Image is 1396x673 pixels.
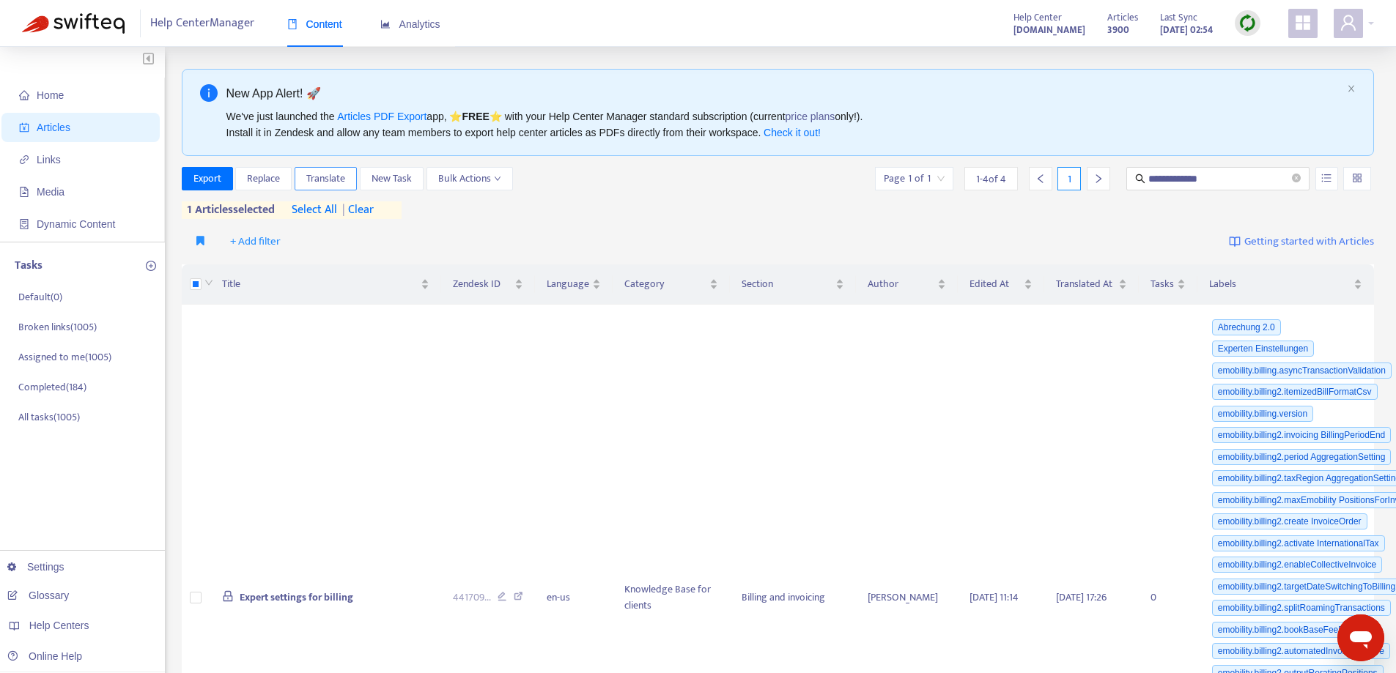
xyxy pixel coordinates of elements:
span: emobility.billing2.invoicing BillingPeriodEnd [1212,427,1392,443]
span: emobility.billing2.create InvoiceOrder [1212,513,1367,529]
span: Articles [37,122,70,133]
th: Language [535,264,613,305]
div: 1 [1057,167,1081,190]
span: appstore [1294,14,1312,31]
span: Zendesk ID [453,276,512,292]
div: We've just launched the app, ⭐ ⭐️ with your Help Center Manager standard subscription (current on... [226,108,1342,141]
span: Section [742,276,832,292]
button: unordered-list [1315,167,1338,190]
span: right [1093,174,1104,184]
th: Translated At [1044,264,1139,305]
span: Bulk Actions [438,171,501,187]
span: Title [222,276,418,292]
a: Settings [7,561,64,573]
th: Author [856,264,958,305]
img: Swifteq [22,13,125,34]
a: Glossary [7,590,69,601]
p: All tasks ( 1005 ) [18,409,80,425]
span: Language [547,276,589,292]
span: emobility.billing2.itemizedBillFormatCsv [1212,384,1378,400]
span: Author [868,276,934,292]
button: New Task [360,167,424,190]
th: Edited At [958,264,1044,305]
span: search [1135,174,1145,184]
span: emobility.billing2.activate InternationalTax [1212,535,1385,551]
span: Edited At [970,276,1021,292]
a: [DOMAIN_NAME] [1013,21,1085,38]
span: 441709 ... [453,590,491,606]
span: account-book [19,122,29,133]
span: emobility.billing2.automatedInvoicingActive [1212,643,1390,659]
span: close [1347,84,1356,93]
span: Help Centers [29,620,89,631]
span: left [1035,174,1046,184]
span: plus-circle [146,261,156,271]
span: Dynamic Content [37,218,115,230]
span: Getting started with Articles [1244,234,1374,250]
button: Replace [235,167,292,190]
span: user [1340,14,1357,31]
span: link [19,155,29,165]
span: 1 articles selected [182,201,276,219]
span: Analytics [380,18,440,30]
button: close [1347,84,1356,94]
span: Translated At [1056,276,1115,292]
button: Export [182,167,233,190]
p: Assigned to me ( 1005 ) [18,349,111,365]
span: Help Center Manager [150,10,254,37]
span: unordered-list [1321,173,1332,183]
span: emobility.billing2.bookBaseFeeDaily [1212,622,1364,638]
p: Default ( 0 ) [18,289,62,305]
span: file-image [19,187,29,197]
span: select all [292,201,337,219]
span: + Add filter [230,233,281,250]
span: [DATE] 11:14 [970,589,1019,606]
a: Getting started with Articles [1229,230,1374,253]
span: down [204,278,213,287]
th: Category [613,264,730,305]
p: Tasks [15,257,43,275]
th: Section [730,264,856,305]
th: Labels [1197,264,1374,305]
strong: 3900 [1107,22,1129,38]
span: close-circle [1292,172,1301,186]
p: Broken links ( 1005 ) [18,319,97,335]
span: emobility.billing2.period AggregationSetting [1212,449,1392,465]
span: book [287,19,298,29]
span: Expert settings for billing [240,589,353,606]
span: home [19,90,29,100]
span: 1 - 4 of 4 [976,171,1006,187]
img: image-link [1229,236,1241,248]
span: New Task [372,171,412,187]
span: Experten Einstellungen [1212,341,1314,357]
span: container [19,219,29,229]
span: lock [222,590,234,602]
span: Tasks [1151,276,1174,292]
span: clear [337,201,374,219]
span: Replace [247,171,280,187]
b: FREE [462,111,489,122]
strong: [DOMAIN_NAME] [1013,22,1085,38]
p: Completed ( 184 ) [18,379,86,395]
button: + Add filter [219,230,292,253]
span: emobility.billing.asyncTransactionValidation [1212,362,1392,379]
span: Media [37,186,64,198]
span: emobility.billing2.splitRoamingTransactions [1212,600,1391,616]
div: New App Alert! 🚀 [226,84,1342,103]
span: Abrechung 2.0 [1212,319,1281,335]
th: Tasks [1139,264,1197,305]
a: price plans [786,111,835,122]
span: Content [287,18,342,30]
a: Check it out! [764,127,821,138]
a: Articles PDF Export [337,111,426,122]
span: | [342,200,345,220]
th: Zendesk ID [441,264,535,305]
img: sync.dc5367851b00ba804db3.png [1238,14,1257,32]
span: close-circle [1292,174,1301,182]
a: Online Help [7,650,82,662]
span: Help Center [1013,10,1062,26]
span: Export [193,171,221,187]
button: Bulk Actionsdown [426,167,513,190]
strong: [DATE] 02:54 [1160,22,1213,38]
span: emobility.billing2.enableCollectiveInvoice [1212,557,1383,573]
